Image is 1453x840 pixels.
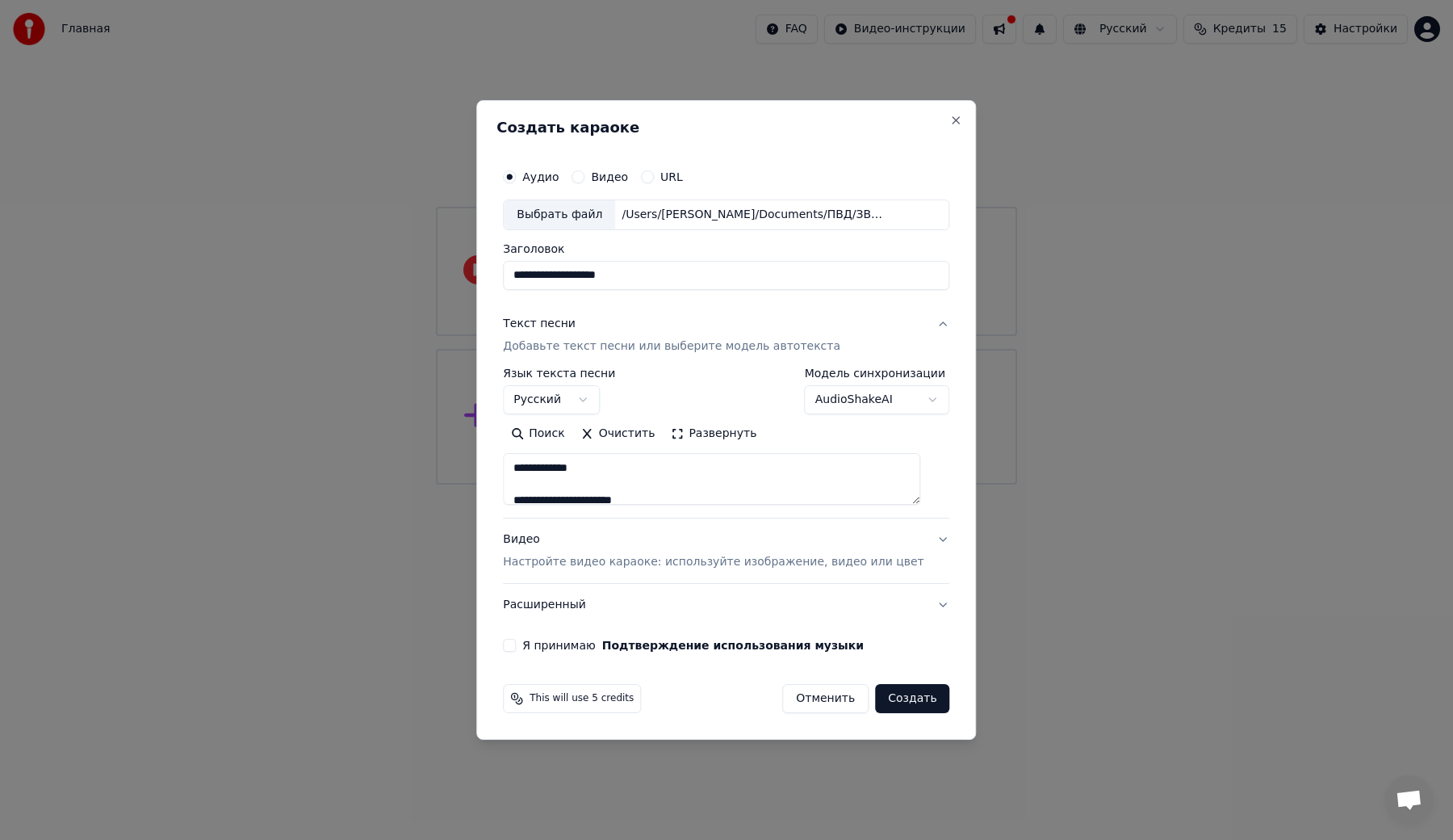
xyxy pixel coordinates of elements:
[503,554,923,570] p: Настройте видео караоке: используйте изображение, видео или цвет
[602,640,864,651] button: Я принимаю
[782,684,869,713] button: Отменить
[522,171,559,183] label: Аудио
[496,120,956,135] h2: Создать караоке
[522,640,864,651] label: Я принимаю
[875,684,949,713] button: Создать
[503,316,576,332] div: Текст песни
[805,367,950,379] label: Модель синхронизации
[503,367,949,518] div: Текст песниДобавьте текст песни или выберите модель автотекста
[660,171,683,183] label: URL
[503,243,949,254] label: Заголовок
[503,519,949,583] button: ВидеоНастройте видео караоке: используйте изображение, видео или цвет
[573,421,664,447] button: Очистить
[504,200,615,229] div: Выбрать файл
[503,367,615,379] label: Язык текста песни
[503,421,572,447] button: Поиск
[503,303,949,367] button: Текст песниДобавьте текст песни или выберите модель автотекста
[503,584,949,626] button: Расширенный
[591,171,628,183] label: Видео
[663,421,764,447] button: Развернуть
[503,338,840,355] p: Добавьте текст песни или выберите модель автотекста
[615,207,890,223] div: /Users/[PERSON_NAME]/Documents/ПВД/ЗВУК/ГОТОВЫЕ/DZHUNGLI_MAS_HQ_9624.wav
[530,692,634,705] span: This will use 5 credits
[503,531,923,570] div: Видео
